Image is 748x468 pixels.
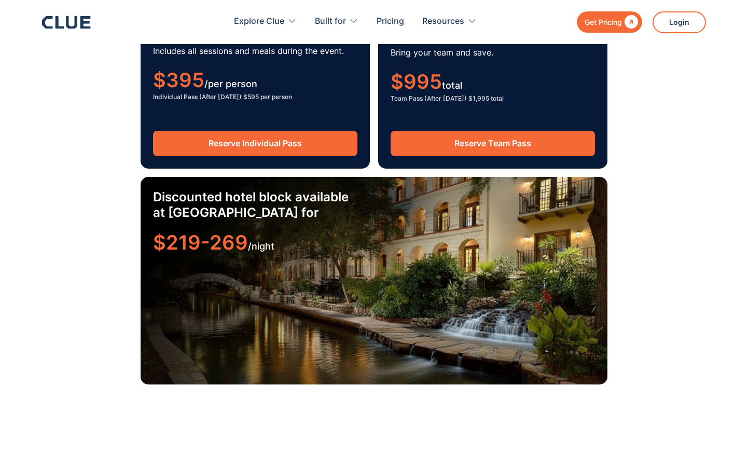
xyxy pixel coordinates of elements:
div: Explore Clue [234,5,297,38]
div: /night [153,236,595,253]
div: Individual Pass (After [DATE]) $595 per person [153,90,357,103]
p: Includes all sessions and meals during the event. [153,45,357,58]
div: Built for [315,5,358,38]
span: $995 [391,70,442,93]
a: Reserve Individual Pass [153,131,357,156]
p: Bring your team and save. [391,46,595,59]
div: total [391,75,595,92]
a: Pricing [377,5,404,38]
div: Resources [422,5,477,38]
div: Built for [315,5,346,38]
div: Explore Clue [234,5,284,38]
div: Get Pricing [585,16,622,29]
a: Get Pricing [577,11,642,33]
div:  [622,16,638,29]
span: $395 [153,68,204,92]
a: Reserve Team Pass [391,131,595,156]
div: Resources [422,5,464,38]
div: /per person [153,74,357,90]
h3: Discounted hotel block available at [GEOGRAPHIC_DATA] for [153,189,361,221]
a: Login [653,11,706,33]
div: Team Pass (After [DATE]) $1,995 total [391,92,595,105]
span: $219-269 [153,230,248,254]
